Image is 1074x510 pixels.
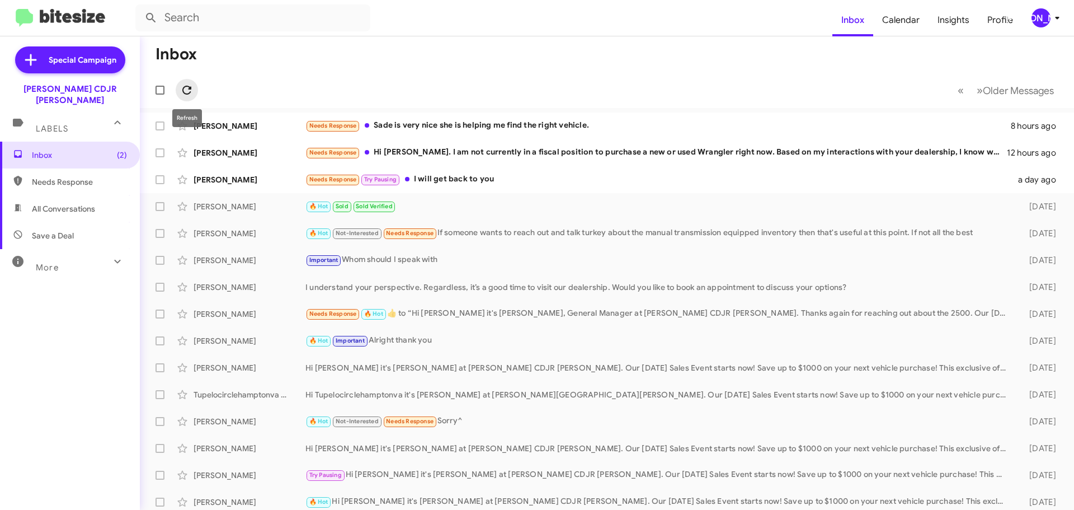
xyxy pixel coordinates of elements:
div: If someone wants to reach out and talk turkey about the manual transmission equipped inventory th... [305,227,1011,240]
span: Needs Response [309,122,357,129]
span: Important [309,256,338,264]
div: Hi [PERSON_NAME] it's [PERSON_NAME] at [PERSON_NAME] CDJR [PERSON_NAME]. Our [DATE] Sales Event s... [305,362,1011,373]
div: [PERSON_NAME] [194,282,305,293]
button: Previous [951,79,971,102]
a: Inbox [832,4,873,36]
div: Refresh [172,109,202,127]
span: Needs Response [386,418,434,425]
div: [PERSON_NAME] [194,497,305,508]
div: Sade is very nice she is helping me find the right vehicle. [305,119,1011,132]
div: [DATE] [1011,228,1065,239]
div: [PERSON_NAME] [194,335,305,347]
span: Special Campaign [49,54,116,65]
div: [DATE] [1011,497,1065,508]
div: Hi Tupelocirclehamptonva it's [PERSON_NAME] at [PERSON_NAME][GEOGRAPHIC_DATA][PERSON_NAME]. Our [... [305,389,1011,400]
div: [PERSON_NAME] [194,308,305,320]
span: Not-Interested [336,418,379,425]
div: [DATE] [1011,443,1065,454]
input: Search [135,4,370,31]
div: Tupelocirclehamptonva [PERSON_NAME] [194,389,305,400]
div: [DATE] [1011,282,1065,293]
div: [PERSON_NAME] [194,362,305,373]
span: All Conversations [32,203,95,214]
div: [PERSON_NAME] [194,174,305,185]
div: [PERSON_NAME] [1031,8,1051,27]
div: [DATE] [1011,308,1065,320]
div: [DATE] [1011,416,1065,427]
button: [PERSON_NAME] [1022,8,1062,27]
div: Hi [PERSON_NAME] it's [PERSON_NAME] at [PERSON_NAME] CDJR [PERSON_NAME]. Our [DATE] Sales Event s... [305,495,1011,508]
span: Needs Response [309,310,357,317]
span: Sold Verified [356,203,393,210]
div: [PERSON_NAME] [194,416,305,427]
span: More [36,263,59,273]
span: Save a Deal [32,230,74,241]
div: [DATE] [1011,335,1065,347]
div: [DATE] [1011,201,1065,212]
span: 🔥 Hot [309,337,328,344]
span: Inbox [32,149,127,161]
a: Calendar [873,4,929,36]
nav: Page navigation example [951,79,1061,102]
div: [PERSON_NAME] [194,147,305,158]
div: I understand your perspective. Regardless, it’s a good time to visit our dealership. Would you li... [305,282,1011,293]
span: « [958,83,964,97]
div: [DATE] [1011,255,1065,266]
span: Needs Response [309,149,357,156]
span: 🔥 Hot [309,203,328,210]
a: Special Campaign [15,46,125,73]
span: 🔥 Hot [309,230,328,237]
span: Older Messages [983,85,1054,97]
div: ​👍​ to “ Hi [PERSON_NAME] it's [PERSON_NAME], General Manager at [PERSON_NAME] CDJR [PERSON_NAME]... [305,307,1011,320]
div: Hi [PERSON_NAME]. I am not currently in a fiscal position to purchase a new or used Wrangler righ... [305,146,1007,159]
div: a day ago [1011,174,1065,185]
span: Important [336,337,365,344]
span: Try Pausing [309,471,342,479]
span: Labels [36,124,68,134]
div: 8 hours ago [1011,120,1065,132]
span: 🔥 Hot [309,418,328,425]
div: Hi [PERSON_NAME] it's [PERSON_NAME] at [PERSON_NAME] CDJR [PERSON_NAME]. Our [DATE] Sales Event s... [305,443,1011,454]
div: Alright thank you [305,334,1011,347]
div: Hi [PERSON_NAME] it's [PERSON_NAME] at [PERSON_NAME] CDJR [PERSON_NAME]. Our [DATE] Sales Event s... [305,469,1011,481]
a: Insights [929,4,978,36]
div: [PERSON_NAME] [194,201,305,212]
div: Sorry^ [305,415,1011,428]
span: Needs Response [32,176,127,188]
button: Next [970,79,1061,102]
div: [DATE] [1011,389,1065,400]
div: 12 hours ago [1007,147,1065,158]
h1: Inbox [156,45,197,63]
div: [PERSON_NAME] [194,228,305,239]
div: [PERSON_NAME] [194,470,305,481]
div: I will get back to you [305,173,1011,186]
div: [PERSON_NAME] [194,255,305,266]
span: 🔥 Hot [309,498,328,506]
div: [PERSON_NAME] [194,443,305,454]
span: Not-Interested [336,230,379,237]
div: [DATE] [1011,362,1065,373]
div: [PERSON_NAME] [194,120,305,132]
span: Sold [336,203,348,210]
span: Try Pausing [364,176,397,183]
span: » [977,83,983,97]
div: Whom should I speak with [305,254,1011,266]
div: [DATE] [1011,470,1065,481]
span: (2) [117,149,127,161]
span: Needs Response [386,230,434,237]
span: 🔥 Hot [364,310,383,317]
span: Needs Response [309,176,357,183]
a: Profile [978,4,1022,36]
